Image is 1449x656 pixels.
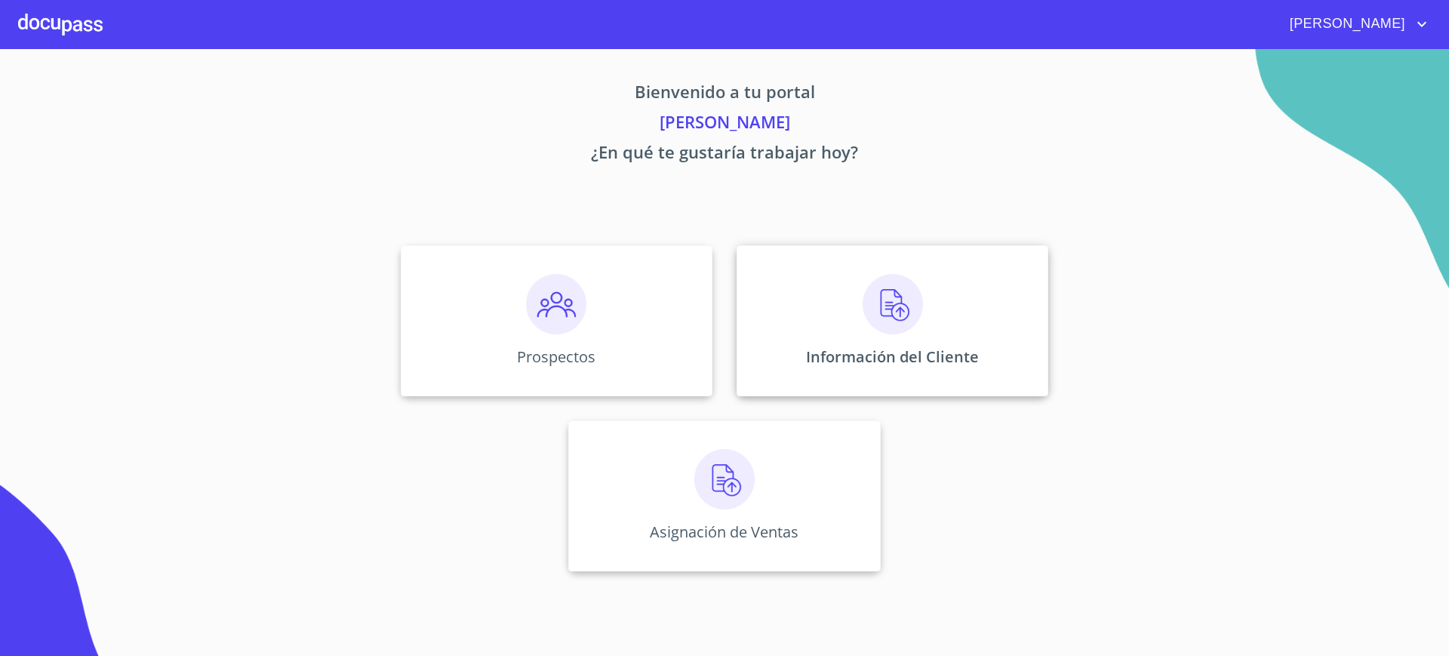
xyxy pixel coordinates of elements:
span: [PERSON_NAME] [1278,12,1413,36]
img: prospectos.png [526,274,586,334]
img: carga.png [694,449,755,510]
p: ¿En qué te gustaría trabajar hoy? [260,140,1189,170]
p: Información del Cliente [806,346,979,367]
p: Asignación de Ventas [650,522,798,542]
p: Bienvenido a tu portal [260,79,1189,109]
button: account of current user [1278,12,1431,36]
p: Prospectos [517,346,595,367]
p: [PERSON_NAME] [260,109,1189,140]
img: carga.png [863,274,923,334]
